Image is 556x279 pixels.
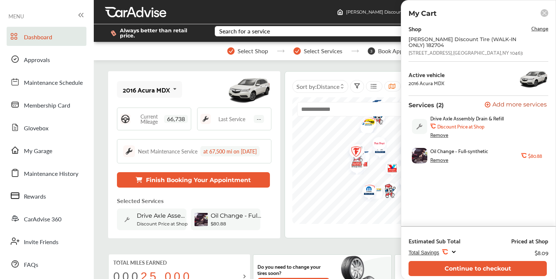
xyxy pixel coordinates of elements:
div: Map marker [357,114,375,133]
img: logo-firestone.png [394,148,414,171]
span: Select Shop [238,48,268,54]
img: logo-valvoline.png [380,158,399,181]
img: logo-mopar.png [368,139,387,160]
div: Map marker [355,117,373,133]
div: Map marker [398,151,416,170]
div: Remove [430,132,448,138]
span: Maintenance History [24,169,78,179]
span: MENU [8,13,24,19]
div: $8.09 [535,247,548,257]
b: Discount Price at Shop [437,123,484,129]
img: maintenance_logo [200,114,211,124]
img: logo-belletire.png [346,144,366,170]
p: TOTAL MILES EARNED [113,259,192,266]
span: 66,738 [164,115,188,123]
div: Map marker [351,146,369,168]
p: Services (2) [409,102,444,109]
a: Approvals [7,50,86,69]
img: dollor_label_vector.a70140d1.svg [111,30,116,36]
div: Map marker [378,179,396,205]
img: logo-mavis.png [398,138,417,153]
img: oil-change-thumb.jpg [195,213,208,226]
div: Priced at Shop [511,237,548,244]
div: [PERSON_NAME] Discount Tire (WALK-IN ONLY) 182704 [409,36,526,48]
img: logo-goodyear.png [395,172,414,194]
img: stepper-checkmark.b5569197.svg [293,47,301,55]
img: logo-belletire.png [378,179,398,205]
div: 2016 Acura MDX [123,86,170,93]
div: Map marker [395,172,413,194]
img: maintenance_logo [123,145,135,157]
div: Map marker [398,138,416,153]
b: Discount Price at Shop [137,221,188,227]
b: $80.88 [211,221,226,227]
div: Map marker [345,140,364,163]
img: default_wrench_icon.d1a43860.svg [121,213,134,226]
span: Maintenance Schedule [24,78,83,88]
div: Map marker [394,148,413,171]
img: logo-goodyear.png [397,149,417,171]
span: CarAdvise 360 [24,215,61,224]
img: logo-goodyear.png [351,146,370,168]
div: 2016 Acura MDX [409,80,444,86]
p: Do you need to change your tires soon? [257,263,329,276]
span: Invite Friends [24,238,58,247]
img: stepper-arrow.e24c07c6.svg [277,50,285,52]
a: My Garage [7,141,86,160]
img: Midas+Logo_RGB.png [398,151,417,170]
span: FAQs [24,260,38,270]
span: Always better than retail price. [120,28,203,38]
a: CarAdvise 360 [7,209,86,228]
div: Map marker [357,181,375,202]
div: Map marker [394,171,413,195]
span: Change [531,24,548,32]
button: Continue to checkout [409,261,547,276]
span: Approvals [24,55,50,65]
div: Active vehicle [409,71,445,78]
span: Drive Axle Assembly Drain & Refill [137,212,188,219]
a: Maintenance Schedule [7,72,86,91]
span: Drive Axle Assembly Drain & Refill [430,115,504,121]
a: Dashboard [7,27,86,46]
div: Map marker [397,149,416,171]
a: Glovebox [7,118,86,137]
a: Add more services [485,102,548,109]
div: Map marker [357,180,376,203]
img: Midas+Logo_RGB.png [357,114,377,133]
div: Next Maintenance Service [138,148,197,155]
p: Selected Services [117,196,164,205]
img: logo-grease-monkey.png [345,156,364,175]
img: logo-firestone.png [394,171,414,195]
span: -- [254,115,264,123]
div: Shop [409,23,421,33]
a: FAQs [7,254,86,273]
a: Invite Friends [7,232,86,251]
div: Map marker [345,156,363,175]
img: logo-pepboys.png [367,133,386,156]
span: Membership Card [24,101,70,110]
span: Select Services [304,48,342,54]
button: Finish Booking Your Appointment [117,172,270,188]
a: Maintenance History [7,163,86,182]
span: My Garage [24,146,52,156]
img: logo-mavis.png [364,183,383,199]
div: Map marker [380,158,398,181]
span: Last Service [218,116,245,122]
div: Map marker [364,183,382,199]
span: Rewards [24,192,46,202]
div: Remove [430,157,448,163]
img: mobile_10335_st0640_046.jpg [227,73,271,106]
div: Map marker [344,141,362,164]
p: My Cart [409,9,436,18]
b: $80.88 [528,153,542,159]
img: 10335_st0640_046.jpg [519,68,548,90]
span: Glovebox [24,124,49,133]
div: Search for a service [219,28,270,34]
div: Map marker [367,133,385,156]
canvas: Map [292,97,530,224]
img: oil-change-thumb.jpg [412,148,427,163]
img: logo-firestone.png [358,113,377,136]
div: at 67,500 mi on [DATE] [200,146,260,156]
span: 3 [368,47,375,55]
div: [STREET_ADDRESS] , [GEOGRAPHIC_DATA] , NY 10463 [409,50,523,55]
